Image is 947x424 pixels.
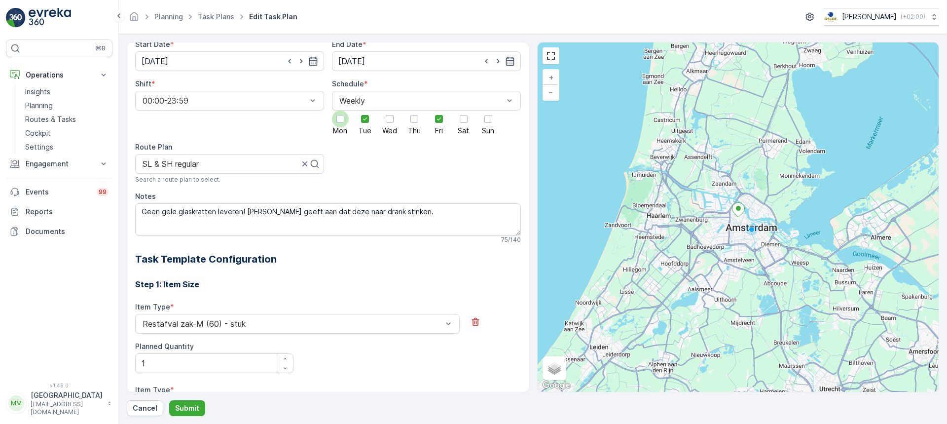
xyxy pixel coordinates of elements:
a: Zoom Out [544,85,558,100]
p: [PERSON_NAME] [842,12,897,22]
p: ⌘B [96,44,106,52]
h3: Step 1: Item Size [135,278,521,290]
span: Sat [458,127,469,134]
input: dd/mm/yyyy [135,51,324,71]
p: [EMAIL_ADDRESS][DOMAIN_NAME] [31,400,103,416]
div: MM [8,395,24,411]
span: Edit Task Plan [247,12,299,22]
label: Start Date [135,40,170,48]
span: Tue [359,127,371,134]
a: Documents [6,222,112,241]
label: Item Type [135,303,170,311]
label: Planned Quantity [135,342,194,350]
textarea: Geen gele glaskratten leveren! [PERSON_NAME] geeft aan dat deze naar drank stinken. [135,203,521,236]
img: logo [6,8,26,28]
a: Layers [544,357,565,379]
span: Wed [382,127,397,134]
span: + [549,73,553,81]
span: Sun [482,127,494,134]
label: Shift [135,79,151,88]
h2: Task Template Configuration [135,252,521,267]
p: [GEOGRAPHIC_DATA] [31,390,103,400]
a: Routes & Tasks [21,113,112,126]
span: v 1.49.0 [6,383,112,388]
button: Operations [6,65,112,85]
p: Submit [175,403,199,413]
label: Schedule [332,79,364,88]
p: Routes & Tasks [25,115,76,124]
p: 99 [99,188,107,196]
img: Google [540,379,573,392]
button: Submit [169,400,205,416]
span: Search a route plan to select. [135,176,220,184]
input: dd/mm/yyyy [332,51,521,71]
p: Cancel [133,403,157,413]
label: Item Type [135,385,170,394]
a: Planning [21,99,112,113]
span: Fri [435,127,443,134]
p: Events [26,187,91,197]
p: Cockpit [25,128,51,138]
button: [PERSON_NAME](+02:00) [824,8,939,26]
img: basis-logo_rgb2x.png [824,11,838,22]
a: View Fullscreen [544,48,558,63]
a: Events99 [6,182,112,202]
p: Settings [25,142,53,152]
button: Engagement [6,154,112,174]
a: Insights [21,85,112,99]
a: Reports [6,202,112,222]
p: ( +02:00 ) [901,13,925,21]
button: Cancel [127,400,163,416]
p: Operations [26,70,93,80]
a: Homepage [129,15,140,23]
label: End Date [332,40,363,48]
p: Planning [25,101,53,111]
label: Notes [135,192,156,200]
a: Planning [154,12,183,21]
a: Task Plans [198,12,234,21]
p: Documents [26,227,109,236]
p: Insights [25,87,50,97]
a: Settings [21,140,112,154]
span: − [548,88,553,96]
label: Route Plan [135,143,172,151]
p: Engagement [26,159,93,169]
a: Cockpit [21,126,112,140]
a: Open this area in Google Maps (opens a new window) [540,379,573,392]
img: logo_light-DOdMpM7g.png [29,8,71,28]
p: Reports [26,207,109,217]
button: MM[GEOGRAPHIC_DATA][EMAIL_ADDRESS][DOMAIN_NAME] [6,390,112,416]
span: Thu [408,127,421,134]
p: 75 / 140 [501,236,521,244]
span: Mon [333,127,347,134]
a: Zoom In [544,70,558,85]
